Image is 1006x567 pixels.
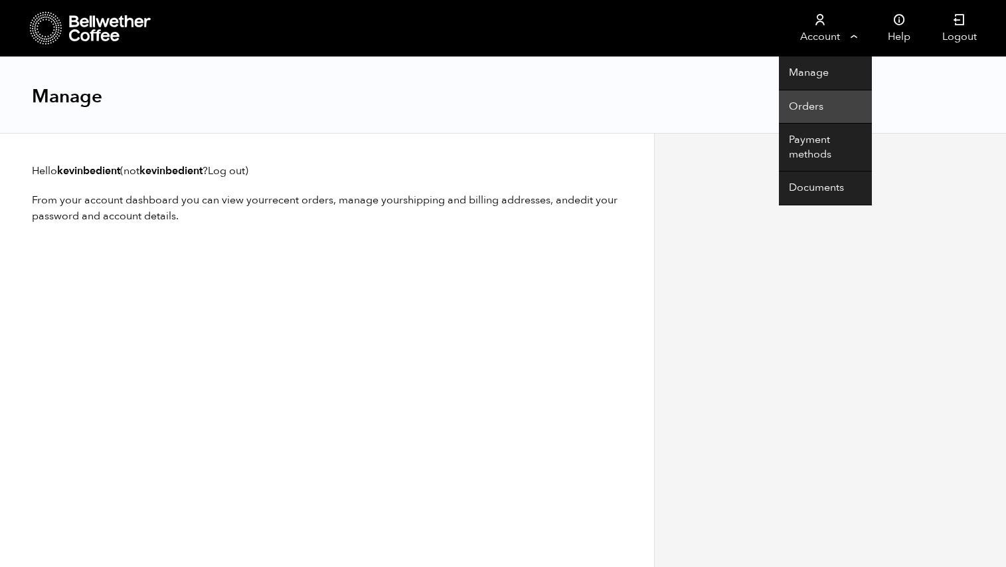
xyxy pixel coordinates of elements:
[32,192,622,224] p: From your account dashboard you can view your , manage your , and .
[779,57,872,90] a: Manage
[32,163,622,179] p: Hello (not ? )
[268,193,333,207] a: recent orders
[32,84,102,108] h1: Manage
[779,171,872,205] a: Documents
[208,164,245,178] a: Log out
[403,193,550,207] a: shipping and billing addresses
[57,164,120,178] strong: kevinbedient
[139,164,203,178] strong: kevinbedient
[779,124,872,171] a: Payment methods
[779,90,872,124] a: Orders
